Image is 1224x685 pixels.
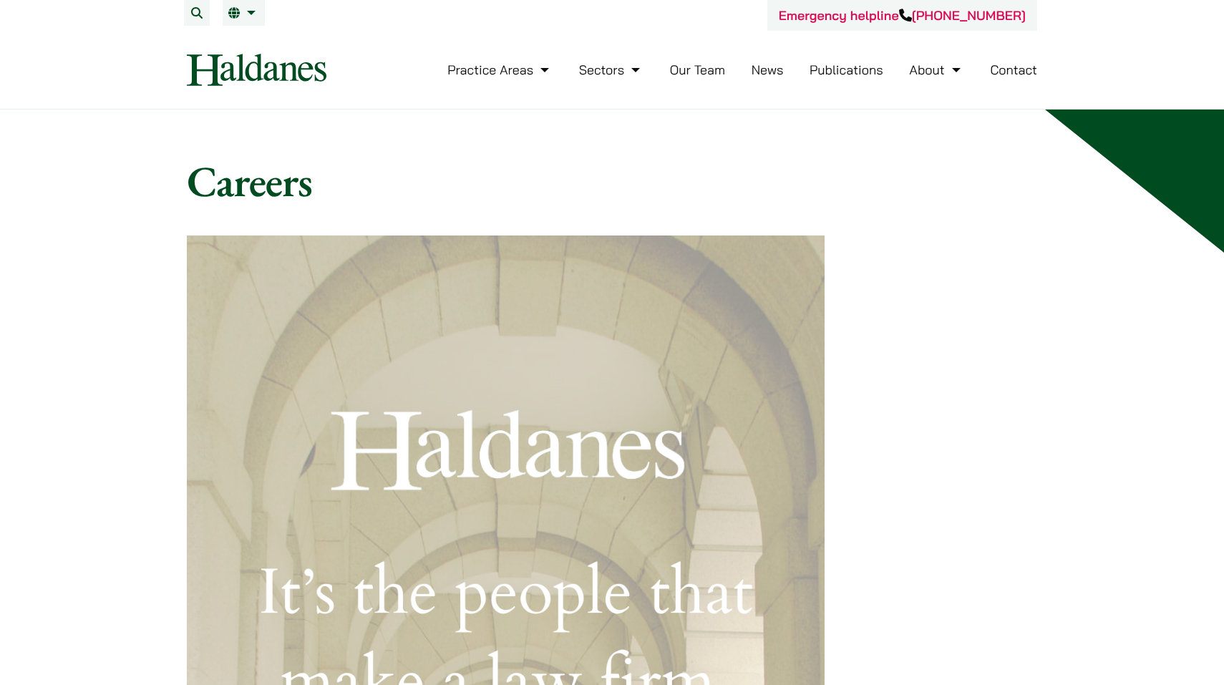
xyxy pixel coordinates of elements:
[810,62,883,78] a: Publications
[670,62,725,78] a: Our Team
[187,155,1037,207] h1: Careers
[909,62,963,78] a: About
[447,62,553,78] a: Practice Areas
[990,62,1037,78] a: Contact
[228,7,259,19] a: EN
[579,62,643,78] a: Sectors
[779,7,1026,24] a: Emergency helpline[PHONE_NUMBER]
[187,54,326,86] img: Logo of Haldanes
[752,62,784,78] a: News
